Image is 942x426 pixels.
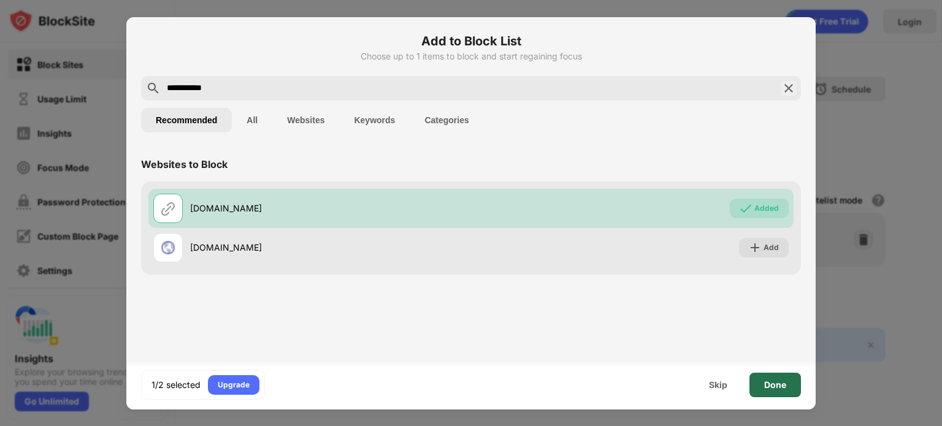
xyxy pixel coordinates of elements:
[141,158,228,170] div: Websites to Block
[161,201,175,216] img: url.svg
[190,241,471,254] div: [DOMAIN_NAME]
[709,380,727,390] div: Skip
[161,240,175,255] img: favicons
[339,108,410,132] button: Keywords
[232,108,272,132] button: All
[410,108,483,132] button: Categories
[272,108,339,132] button: Websites
[141,51,801,61] div: Choose up to 1 items to block and start regaining focus
[764,380,786,390] div: Done
[754,202,779,215] div: Added
[141,108,232,132] button: Recommended
[141,32,801,50] h6: Add to Block List
[146,81,161,96] img: search.svg
[151,379,201,391] div: 1/2 selected
[764,242,779,254] div: Add
[218,379,250,391] div: Upgrade
[190,202,471,215] div: [DOMAIN_NAME]
[781,81,796,96] img: search-close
